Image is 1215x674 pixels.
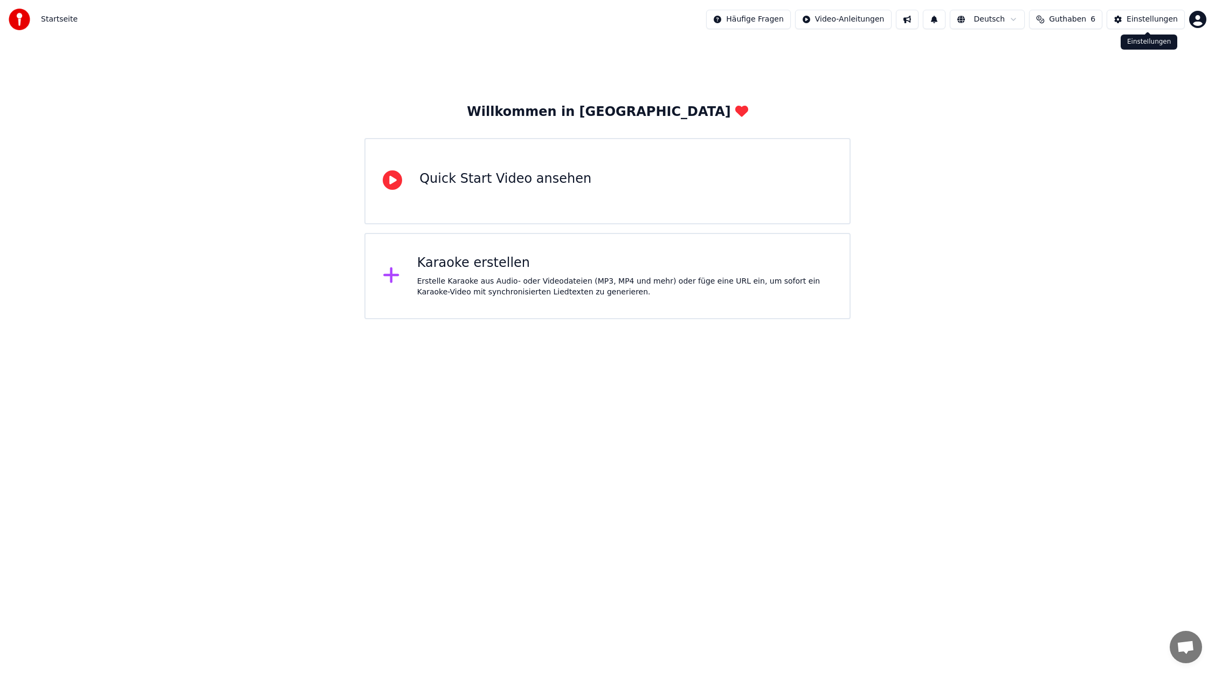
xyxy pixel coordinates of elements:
div: Karaoke erstellen [417,255,832,272]
button: Häufige Fragen [706,10,791,29]
span: Guthaben [1049,14,1086,25]
img: youka [9,9,30,30]
nav: breadcrumb [41,14,78,25]
button: Video-Anleitungen [795,10,892,29]
div: Erstelle Karaoke aus Audio- oder Videodateien (MP3, MP4 und mehr) oder füge eine URL ein, um sofo... [417,276,832,298]
div: Einstellungen [1127,14,1178,25]
button: Guthaben6 [1029,10,1102,29]
span: Startseite [41,14,78,25]
span: 6 [1090,14,1095,25]
div: Willkommen in [GEOGRAPHIC_DATA] [467,104,748,121]
a: Chat öffnen [1170,631,1202,663]
div: Einstellungen [1121,35,1177,50]
div: Quick Start Video ansehen [419,170,591,188]
button: Einstellungen [1107,10,1185,29]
